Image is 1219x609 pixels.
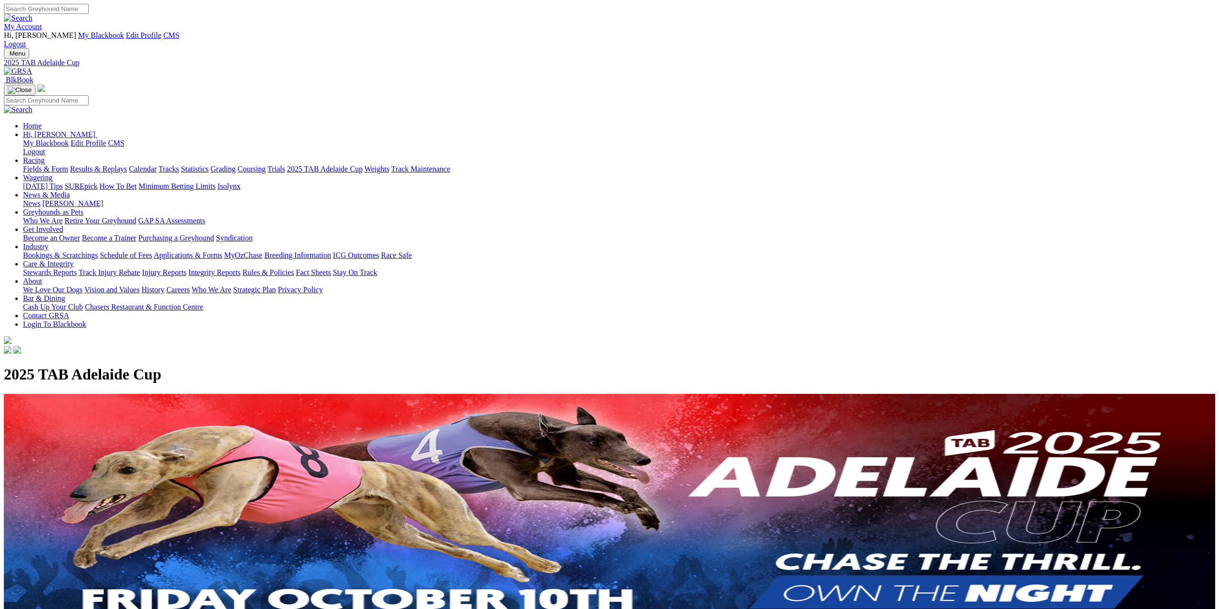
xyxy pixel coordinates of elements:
div: About [23,286,1215,294]
a: Strategic Plan [233,286,276,294]
a: How To Bet [100,182,137,190]
a: History [141,286,164,294]
img: Search [4,14,33,23]
a: Racing [23,156,45,164]
a: Greyhounds as Pets [23,208,83,216]
a: Retire Your Greyhound [65,217,137,225]
div: Wagering [23,182,1215,191]
a: Breeding Information [264,251,331,259]
a: Track Maintenance [391,165,450,173]
a: Results & Replays [70,165,127,173]
a: Industry [23,242,48,251]
button: Toggle navigation [4,48,29,58]
a: Careers [166,286,190,294]
a: [DATE] Tips [23,182,63,190]
a: Care & Integrity [23,260,74,268]
a: 2025 TAB Adelaide Cup [287,165,363,173]
div: Bar & Dining [23,303,1215,311]
a: ICG Outcomes [333,251,379,259]
a: Grading [211,165,236,173]
a: Statistics [181,165,209,173]
a: SUREpick [65,182,97,190]
a: We Love Our Dogs [23,286,82,294]
div: Hi, [PERSON_NAME] [23,139,1215,156]
a: Logout [4,40,26,48]
a: MyOzChase [224,251,262,259]
a: [PERSON_NAME] [42,199,103,207]
a: Race Safe [381,251,411,259]
span: BlkBook [6,76,34,84]
span: Hi, [PERSON_NAME] [4,31,76,39]
a: Hi, [PERSON_NAME] [23,130,97,138]
img: twitter.svg [13,346,21,354]
a: Schedule of Fees [100,251,152,259]
img: facebook.svg [4,346,11,354]
a: Become a Trainer [82,234,137,242]
a: News [23,199,40,207]
a: Logout [23,148,45,156]
input: Search [4,95,89,105]
a: Track Injury Rebate [79,268,140,276]
a: News & Media [23,191,70,199]
div: Get Involved [23,234,1215,242]
a: My Blackbook [23,139,69,147]
a: 2025 TAB Adelaide Cup [4,58,1215,67]
div: My Account [4,31,1215,48]
div: News & Media [23,199,1215,208]
a: Applications & Forms [154,251,222,259]
a: Isolynx [217,182,240,190]
div: Greyhounds as Pets [23,217,1215,225]
a: Edit Profile [71,139,106,147]
a: About [23,277,42,285]
a: Chasers Restaurant & Function Centre [85,303,203,311]
a: Trials [267,165,285,173]
a: Cash Up Your Club [23,303,83,311]
span: Menu [10,50,25,57]
div: Care & Integrity [23,268,1215,277]
a: Edit Profile [126,31,161,39]
a: Privacy Policy [278,286,323,294]
a: BlkBook [4,76,34,84]
a: Syndication [216,234,252,242]
img: logo-grsa-white.png [4,336,11,344]
a: Contact GRSA [23,311,69,320]
a: CMS [108,139,125,147]
a: CMS [163,31,180,39]
a: Become an Owner [23,234,80,242]
div: Industry [23,251,1215,260]
a: Purchasing a Greyhound [138,234,214,242]
span: Hi, [PERSON_NAME] [23,130,95,138]
a: Get Involved [23,225,63,233]
a: Bar & Dining [23,294,65,302]
a: Weights [365,165,389,173]
img: Close [8,86,32,94]
input: Search [4,4,89,14]
a: Fact Sheets [296,268,331,276]
a: Login To Blackbook [23,320,86,328]
a: Coursing [238,165,266,173]
a: Calendar [129,165,157,173]
button: Toggle navigation [4,85,35,95]
a: Who We Are [23,217,63,225]
a: Who We Are [192,286,231,294]
a: Home [23,122,42,130]
a: Stewards Reports [23,268,77,276]
a: GAP SA Assessments [138,217,205,225]
a: Injury Reports [142,268,186,276]
a: My Blackbook [78,31,124,39]
a: Minimum Betting Limits [138,182,216,190]
a: Stay On Track [333,268,377,276]
a: My Account [4,23,42,31]
div: Racing [23,165,1215,173]
h1: 2025 TAB Adelaide Cup [4,366,1215,383]
img: Search [4,105,33,114]
img: logo-grsa-white.png [37,84,45,92]
img: GRSA [4,67,32,76]
a: Tracks [159,165,179,173]
a: Vision and Values [84,286,139,294]
a: Bookings & Scratchings [23,251,98,259]
a: Fields & Form [23,165,68,173]
a: Wagering [23,173,53,182]
a: Integrity Reports [188,268,240,276]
